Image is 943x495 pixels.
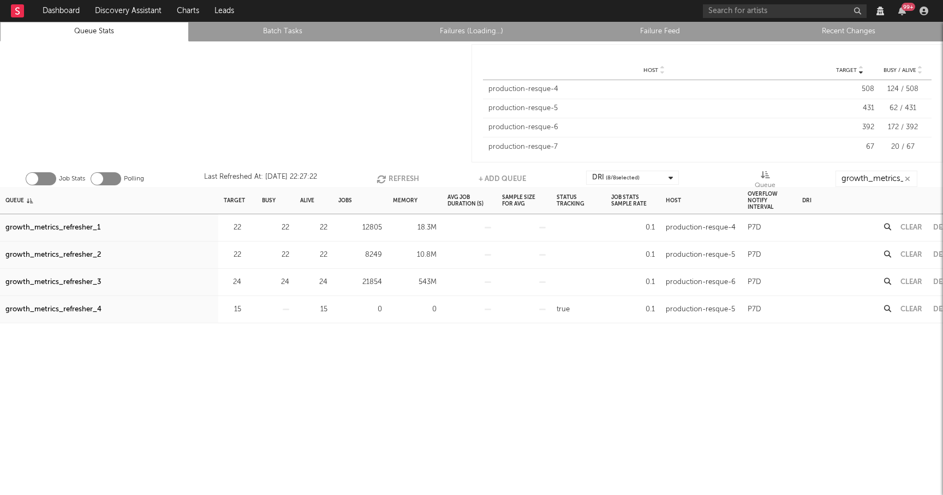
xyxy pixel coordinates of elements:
[195,25,372,38] a: Batch Tasks
[666,189,681,212] div: Host
[5,221,100,234] a: growth_metrics_refresher_1
[760,25,937,38] a: Recent Changes
[755,171,775,191] div: Queue
[300,276,327,289] div: 24
[606,171,640,184] span: ( 8 / 8 selected)
[880,142,926,153] div: 20 / 67
[262,276,289,289] div: 24
[224,303,241,316] div: 15
[224,276,241,289] div: 24
[900,279,922,286] button: Clear
[748,249,761,262] div: P7D
[572,25,749,38] a: Failure Feed
[300,189,314,212] div: Alive
[611,303,655,316] div: 0.1
[377,171,419,187] button: Refresh
[884,67,916,74] span: Busy / Alive
[880,103,926,114] div: 62 / 431
[703,4,867,18] input: Search for artists
[611,276,655,289] div: 0.1
[557,303,570,316] div: true
[900,251,922,258] button: Clear
[825,84,874,95] div: 508
[557,189,600,212] div: Status Tracking
[338,249,382,262] div: 8249
[880,84,926,95] div: 124 / 508
[666,303,735,316] div: production-resque-5
[900,306,922,313] button: Clear
[836,67,857,74] span: Target
[748,221,761,234] div: P7D
[502,189,546,212] div: Sample Size For Avg
[59,172,85,185] label: Job Stats
[224,221,241,234] div: 22
[300,221,327,234] div: 22
[204,171,317,187] div: Last Refreshed At: [DATE] 22:27:22
[488,122,820,133] div: production-resque-6
[748,303,761,316] div: P7D
[880,122,926,133] div: 172 / 392
[393,276,437,289] div: 543M
[224,189,245,212] div: Target
[835,171,917,187] input: Search...
[755,179,775,192] div: Queue
[447,189,491,212] div: Avg Job Duration (s)
[338,303,382,316] div: 0
[262,189,276,212] div: Busy
[902,3,915,11] div: 99 +
[393,249,437,262] div: 10.8M
[611,249,655,262] div: 0.1
[5,276,101,289] a: growth_metrics_refresher_3
[900,224,922,231] button: Clear
[666,249,735,262] div: production-resque-5
[5,249,101,262] a: growth_metrics_refresher_2
[898,7,906,15] button: 99+
[262,249,289,262] div: 22
[611,221,655,234] div: 0.1
[666,276,736,289] div: production-resque-6
[393,303,437,316] div: 0
[300,249,327,262] div: 22
[802,189,811,212] div: DRI
[748,189,791,212] div: Overflow Notify Interval
[338,276,382,289] div: 21854
[338,189,352,212] div: Jobs
[6,25,183,38] a: Queue Stats
[825,142,874,153] div: 67
[5,189,33,212] div: Queue
[124,172,144,185] label: Polling
[592,171,640,184] div: DRI
[488,103,820,114] div: production-resque-5
[825,122,874,133] div: 392
[5,303,102,316] a: growth_metrics_refresher_4
[825,103,874,114] div: 431
[488,142,820,153] div: production-resque-7
[479,171,526,187] button: + Add Queue
[666,221,736,234] div: production-resque-4
[262,221,289,234] div: 22
[338,221,382,234] div: 12805
[748,276,761,289] div: P7D
[383,25,560,38] a: Failures (Loading...)
[611,189,655,212] div: Job Stats Sample Rate
[393,221,437,234] div: 18.3M
[488,84,820,95] div: production-resque-4
[300,303,327,316] div: 15
[224,249,241,262] div: 22
[393,189,417,212] div: Memory
[643,67,658,74] span: Host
